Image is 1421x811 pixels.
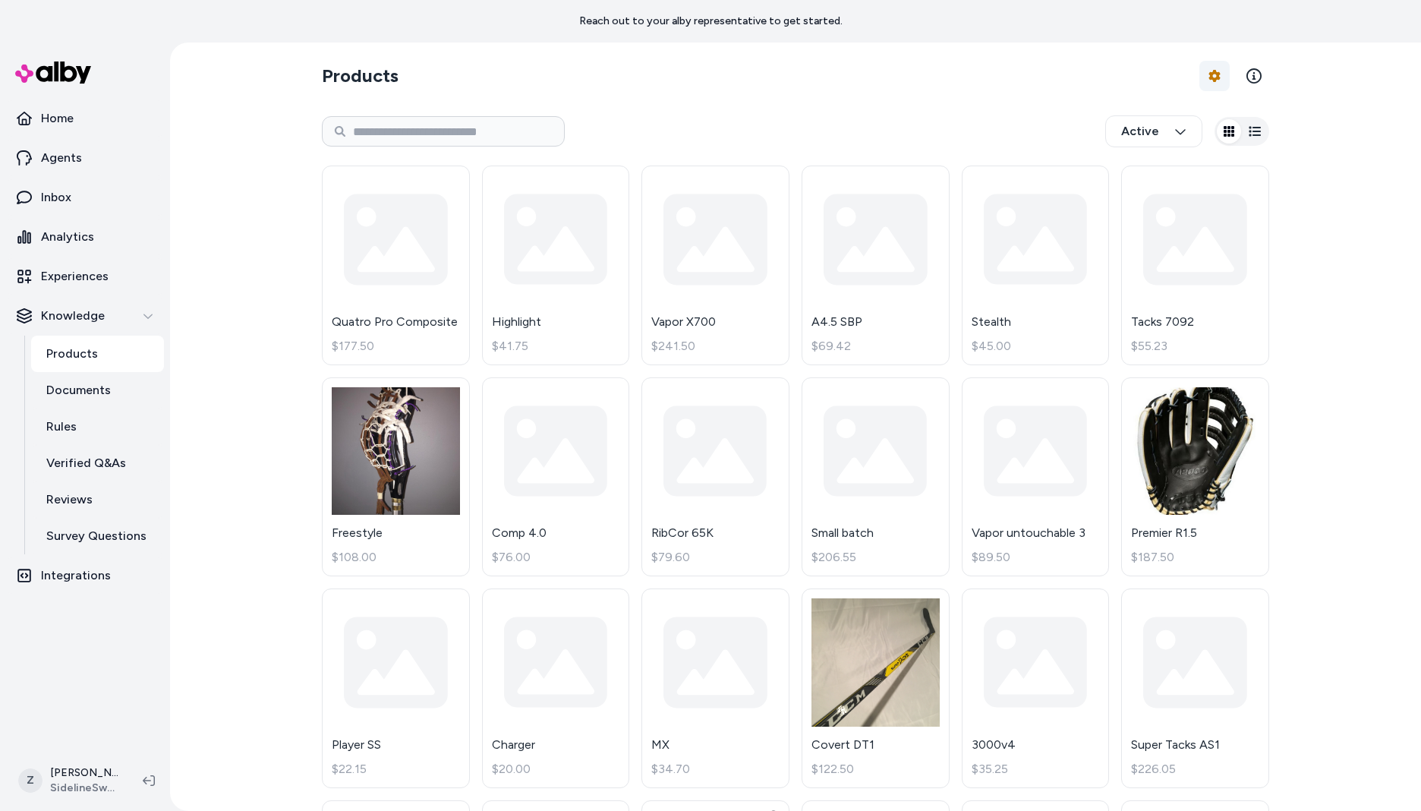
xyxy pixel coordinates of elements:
a: Survey Questions [31,518,164,554]
p: Integrations [41,566,111,585]
a: Analytics [6,219,164,255]
p: Survey Questions [46,527,147,545]
a: Premier R1.5Premier R1.5$187.50 [1121,377,1269,577]
a: Super Tacks AS1$226.05 [1121,589,1269,788]
a: Vapor untouchable 3$89.50 [962,377,1110,577]
p: Verified Q&As [46,454,126,472]
a: Stealth$45.00 [962,166,1110,365]
p: [PERSON_NAME] [50,765,118,781]
p: Analytics [41,228,94,246]
a: Inbox [6,179,164,216]
a: A4.5 SBP$69.42 [802,166,950,365]
a: MX$34.70 [641,589,789,788]
a: RibCor 65K$79.60 [641,377,789,577]
a: Reviews [31,481,164,518]
a: Covert DT1Covert DT1$122.50 [802,589,950,788]
p: Home [41,109,74,128]
p: Inbox [41,188,71,207]
a: Quatro Pro Composite$177.50 [322,166,470,365]
a: Vapor X700$241.50 [641,166,789,365]
p: Reviews [46,491,93,509]
h2: Products [322,64,399,88]
a: Home [6,100,164,137]
a: Highlight$41.75 [482,166,630,365]
p: Knowledge [41,307,105,325]
a: Tacks 7092$55.23 [1121,166,1269,365]
a: Comp 4.0$76.00 [482,377,630,577]
a: Documents [31,372,164,409]
p: Agents [41,149,82,167]
a: Small batch$206.55 [802,377,950,577]
p: Rules [46,418,77,436]
button: Knowledge [6,298,164,334]
a: Player SS$22.15 [322,589,470,788]
a: FreestyleFreestyle$108.00 [322,377,470,577]
a: Integrations [6,557,164,594]
a: Charger$20.00 [482,589,630,788]
a: 3000v4$35.25 [962,589,1110,788]
a: Products [31,336,164,372]
a: Verified Q&As [31,445,164,481]
p: Experiences [41,267,109,286]
span: SidelineSwap [50,781,118,796]
p: Products [46,345,98,363]
p: Reach out to your alby representative to get started. [579,14,843,29]
a: Agents [6,140,164,176]
a: Experiences [6,258,164,295]
p: Documents [46,381,111,399]
a: Rules [31,409,164,445]
button: Z[PERSON_NAME]SidelineSwap [9,756,131,805]
span: Z [18,768,43,793]
img: alby Logo [15,62,91,84]
button: Active [1105,115,1202,147]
